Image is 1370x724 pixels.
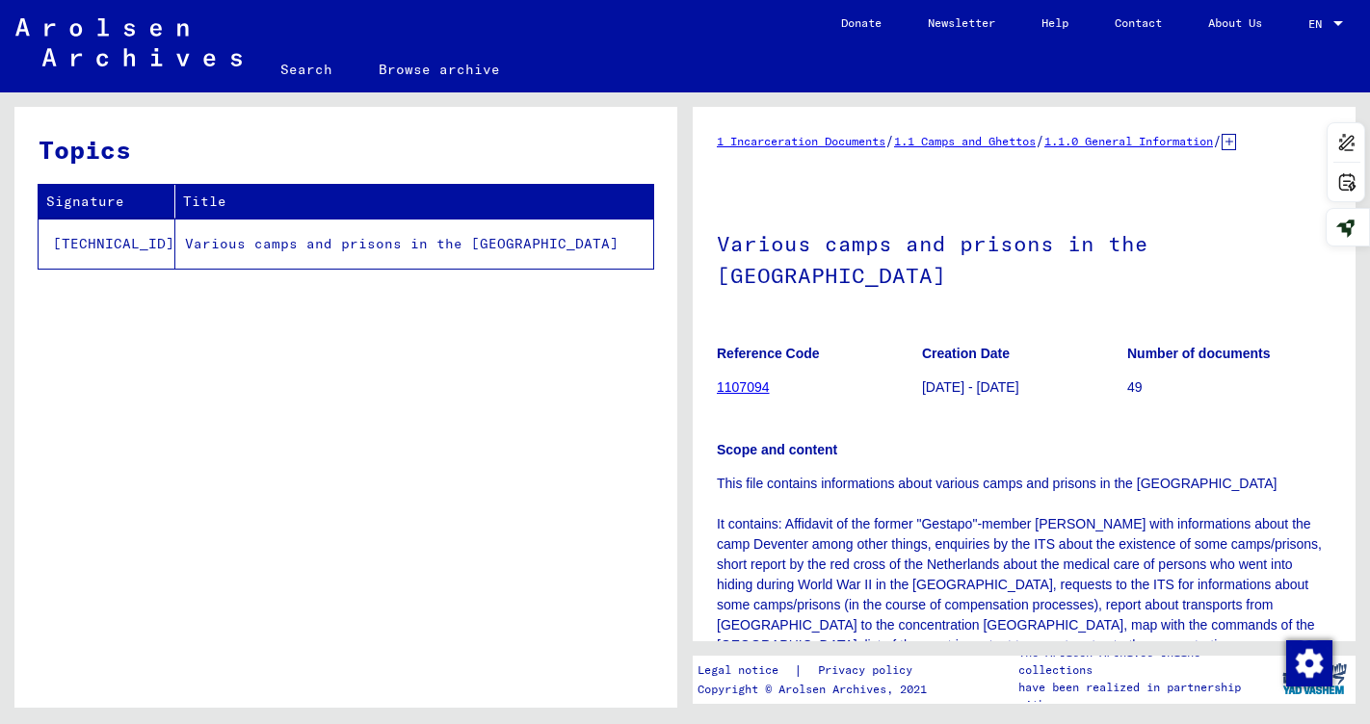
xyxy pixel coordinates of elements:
b: Number of documents [1127,346,1271,361]
p: 49 [1127,377,1331,398]
p: have been realized in partnership with [1018,679,1273,713]
img: yv_logo.png [1278,655,1351,703]
span: / [885,132,894,149]
a: 1.1.0 General Information [1044,134,1213,148]
th: Signature [39,185,175,219]
p: [DATE] - [DATE] [922,377,1126,398]
a: 1 Incarceration Documents [717,134,885,148]
b: Reference Code [717,346,820,361]
div: | [698,660,935,681]
a: Privacy policy [803,660,935,681]
b: Creation Date [922,346,1010,361]
th: Title [175,185,653,219]
td: Various camps and prisons in the [GEOGRAPHIC_DATA] [175,219,653,269]
b: Scope and content [717,442,837,457]
p: Copyright © Arolsen Archives, 2021 [698,681,935,698]
td: [TECHNICAL_ID] [39,219,175,269]
img: Change consent [1286,640,1332,686]
h1: Various camps and prisons in the [GEOGRAPHIC_DATA] [717,199,1331,316]
span: EN [1308,17,1330,31]
h3: Topics [39,131,652,168]
a: Browse archive [356,46,523,92]
a: 1107094 [717,379,770,395]
p: The Arolsen Archives online collections [1018,644,1273,679]
span: / [1213,132,1222,149]
a: Search [257,46,356,92]
img: Arolsen_neg.svg [15,18,242,66]
a: 1.1 Camps and Ghettos [894,134,1036,148]
span: / [1036,132,1044,149]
